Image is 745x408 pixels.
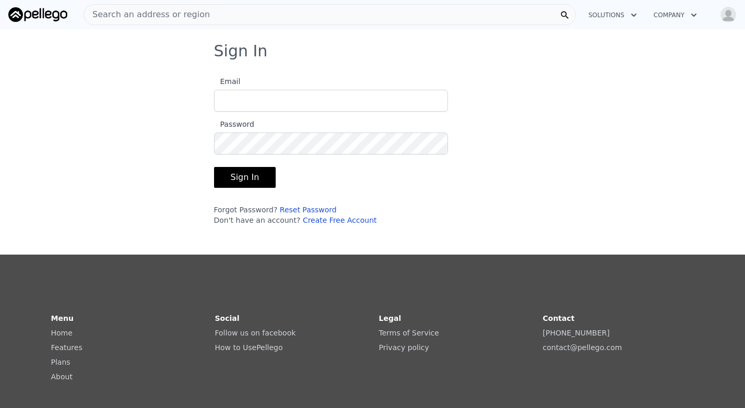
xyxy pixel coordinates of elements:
[215,314,240,322] strong: Social
[84,8,210,21] span: Search an address or region
[214,133,448,154] input: Password
[720,6,737,23] img: avatar
[580,6,645,25] button: Solutions
[214,42,531,61] h3: Sign In
[543,329,610,337] a: [PHONE_NUMBER]
[645,6,705,25] button: Company
[51,329,73,337] a: Home
[51,314,74,322] strong: Menu
[379,314,401,322] strong: Legal
[303,216,377,224] a: Create Free Account
[543,343,622,352] a: contact@pellego.com
[215,329,296,337] a: Follow us on facebook
[214,77,241,86] span: Email
[214,205,448,225] div: Forgot Password? Don't have an account?
[214,167,276,188] button: Sign In
[215,343,283,352] a: How to UsePellego
[543,314,575,322] strong: Contact
[379,329,439,337] a: Terms of Service
[51,373,73,381] a: About
[8,7,67,22] img: Pellego
[51,343,82,352] a: Features
[379,343,429,352] a: Privacy policy
[280,206,337,214] a: Reset Password
[214,120,254,128] span: Password
[51,358,70,366] a: Plans
[214,90,448,112] input: Email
